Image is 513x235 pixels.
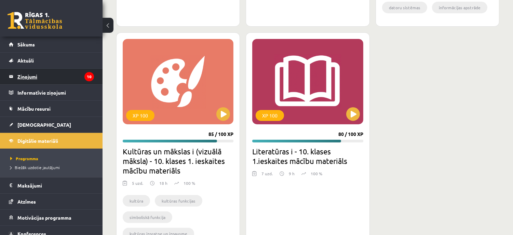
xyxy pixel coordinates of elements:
[261,170,273,181] div: 7 uzd.
[123,211,172,223] li: simboliskā funkcija
[9,53,94,68] a: Aktuāli
[155,195,202,207] li: kultūras funkcijas
[9,101,94,116] a: Mācību resursi
[8,12,62,29] a: Rīgas 1. Tālmācības vidusskola
[289,170,295,177] p: 9 h
[311,170,322,177] p: 100 %
[9,69,94,84] a: Ziņojumi10
[9,117,94,133] a: [DEMOGRAPHIC_DATA]
[10,156,38,161] span: Programma
[382,2,427,13] li: datoru sistēmas
[17,41,35,47] span: Sākums
[17,122,71,128] span: [DEMOGRAPHIC_DATA]
[9,210,94,225] a: Motivācijas programma
[17,106,51,112] span: Mācību resursi
[17,198,36,205] span: Atzīmes
[123,147,233,175] h2: Kultūras un mākslas i (vizuālā māksla) - 10. klases 1. ieskaites mācību materiāls
[10,164,96,170] a: Biežāk uzdotie jautājumi
[252,147,363,166] h2: Literatūras i - 10. klases 1.ieskaites mācību materiāls
[84,72,94,81] i: 10
[9,85,94,100] a: Informatīvie ziņojumi
[17,57,34,64] span: Aktuāli
[123,195,150,207] li: kultūra
[17,215,71,221] span: Motivācijas programma
[17,85,94,100] legend: Informatīvie ziņojumi
[9,133,94,149] a: Digitālie materiāli
[10,165,60,170] span: Biežāk uzdotie jautājumi
[9,37,94,52] a: Sākums
[184,180,195,186] p: 100 %
[10,155,96,162] a: Programma
[432,2,487,13] li: informācijas apstrāde
[159,180,167,186] p: 18 h
[132,180,143,190] div: 5 uzd.
[9,194,94,209] a: Atzīmes
[17,138,58,144] span: Digitālie materiāli
[17,178,94,193] legend: Maksājumi
[9,178,94,193] a: Maksājumi
[256,110,284,121] div: XP 100
[126,110,154,121] div: XP 100
[17,69,94,84] legend: Ziņojumi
